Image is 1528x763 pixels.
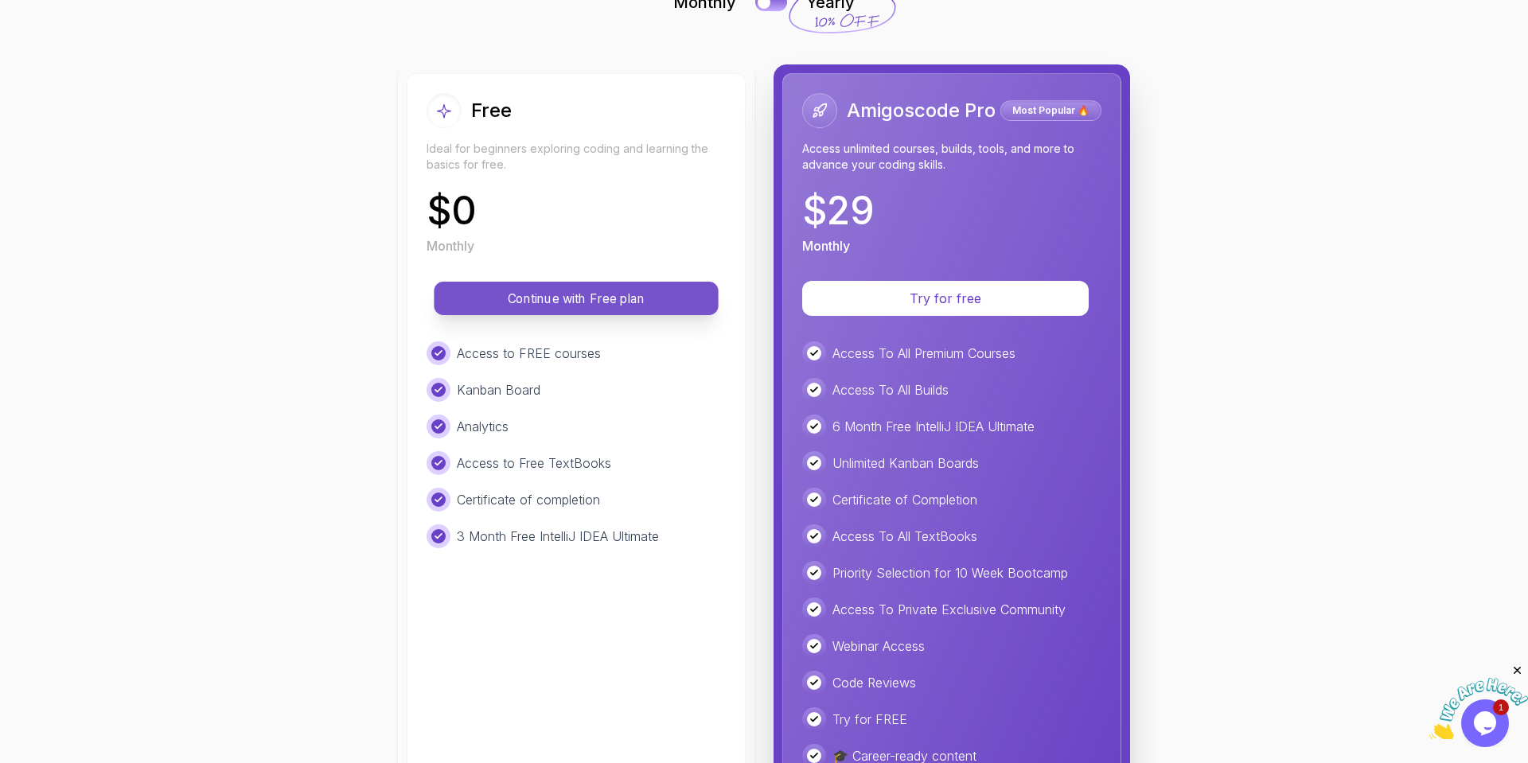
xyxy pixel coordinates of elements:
p: Analytics [457,417,509,436]
p: Access to Free TextBooks [457,454,611,473]
button: Try for free [802,281,1089,316]
h2: Free [471,98,512,123]
p: Access to FREE courses [457,344,601,363]
h2: Amigoscode Pro [847,98,996,123]
p: Continue with Free plan [452,290,700,308]
p: Try for free [821,289,1070,308]
p: Priority Selection for 10 Week Bootcamp [832,563,1068,582]
p: $ 29 [802,192,875,230]
p: Access To All Premium Courses [832,344,1015,363]
p: Access To All Builds [832,380,949,399]
p: Certificate of completion [457,490,600,509]
p: Webinar Access [832,636,925,656]
p: Unlimited Kanban Boards [832,454,979,473]
iframe: chat widget [1429,664,1528,739]
p: Monthly [802,236,850,255]
p: Most Popular 🔥 [1003,103,1099,119]
p: Access To Private Exclusive Community [832,600,1066,619]
p: $ 0 [427,192,477,230]
p: Try for FREE [832,710,907,729]
p: Access unlimited courses, builds, tools, and more to advance your coding skills. [802,141,1101,173]
button: Continue with Free plan [434,282,718,315]
p: Certificate of Completion [832,490,977,509]
p: Access To All TextBooks [832,527,977,546]
p: 3 Month Free IntelliJ IDEA Ultimate [457,527,659,546]
p: Ideal for beginners exploring coding and learning the basics for free. [427,141,726,173]
p: 6 Month Free IntelliJ IDEA Ultimate [832,417,1035,436]
p: Kanban Board [457,380,540,399]
p: Monthly [427,236,474,255]
p: Code Reviews [832,673,916,692]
